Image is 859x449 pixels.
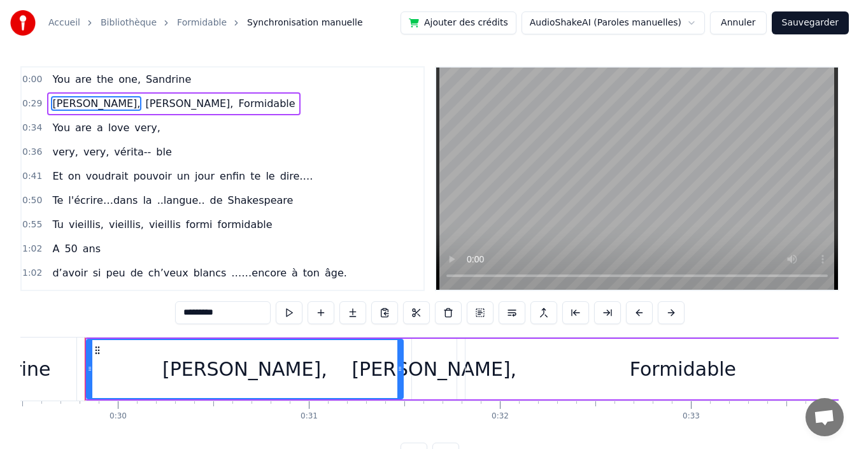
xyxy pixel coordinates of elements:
span: Formidable [237,96,296,111]
span: love [107,120,131,135]
span: 0:29 [22,97,42,110]
button: Sauvegarder [772,11,849,34]
span: A [51,241,60,256]
span: You [51,120,71,135]
span: Sandrine [145,72,192,87]
span: le [264,169,276,183]
span: 0:50 [22,194,42,207]
span: 50 [63,241,78,256]
span: are [74,72,93,87]
span: vieillis [148,217,182,232]
span: si [92,266,103,280]
span: peu [105,266,127,280]
span: 0:00 [22,73,42,86]
div: [PERSON_NAME], [162,355,327,383]
span: d’avoir [51,266,89,280]
span: jour [194,169,216,183]
span: l'écrire…dans [67,193,139,208]
span: vérita-- [113,145,152,159]
span: on [67,169,82,183]
span: ble [155,145,173,159]
span: are [74,120,93,135]
span: [PERSON_NAME], [51,96,141,111]
span: You [51,72,71,87]
nav: breadcrumb [48,17,363,29]
a: Accueil [48,17,80,29]
span: formi [185,217,214,232]
span: a [96,120,104,135]
div: Formidable [630,355,736,383]
span: 0:41 [22,170,42,183]
span: 1:02 [22,243,42,255]
span: vieillis, [67,217,105,232]
div: 0:33 [683,411,700,422]
span: ch’veux [147,266,190,280]
span: à [290,266,299,280]
button: Ajouter des crédits [401,11,516,34]
span: ton [302,266,321,280]
span: one, [117,72,142,87]
span: very, [82,145,110,159]
span: te [249,169,262,183]
span: the [96,72,115,87]
span: 0:36 [22,146,42,159]
span: Te [51,193,64,208]
span: voudrait [85,169,130,183]
div: [PERSON_NAME], [351,355,516,383]
a: Ouvrir le chat [806,398,844,436]
button: Annuler [710,11,766,34]
div: 0:31 [301,411,318,422]
span: dire…. [279,169,315,183]
span: ans [82,241,102,256]
span: very, [51,145,79,159]
span: pouvoir [132,169,173,183]
span: Tu [51,217,64,232]
span: de [129,266,145,280]
span: vieillis, [108,217,145,232]
span: very, [133,120,161,135]
span: 0:34 [22,122,42,134]
a: Bibliothèque [101,17,157,29]
span: ..langue.. [156,193,206,208]
span: formidable [217,217,274,232]
span: Synchronisation manuelle [247,17,363,29]
span: enfin [218,169,246,183]
a: Formidable [177,17,227,29]
span: de [209,193,224,208]
span: âge. [323,266,348,280]
span: ……encore [230,266,288,280]
img: youka [10,10,36,36]
span: Et [51,169,64,183]
span: blancs [192,266,228,280]
div: 0:32 [492,411,509,422]
div: 0:30 [110,411,127,422]
span: Shakespeare [227,193,295,208]
span: un [176,169,191,183]
span: [PERSON_NAME], [144,96,234,111]
span: la [141,193,153,208]
span: 1:02 [22,267,42,280]
span: 0:55 [22,218,42,231]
